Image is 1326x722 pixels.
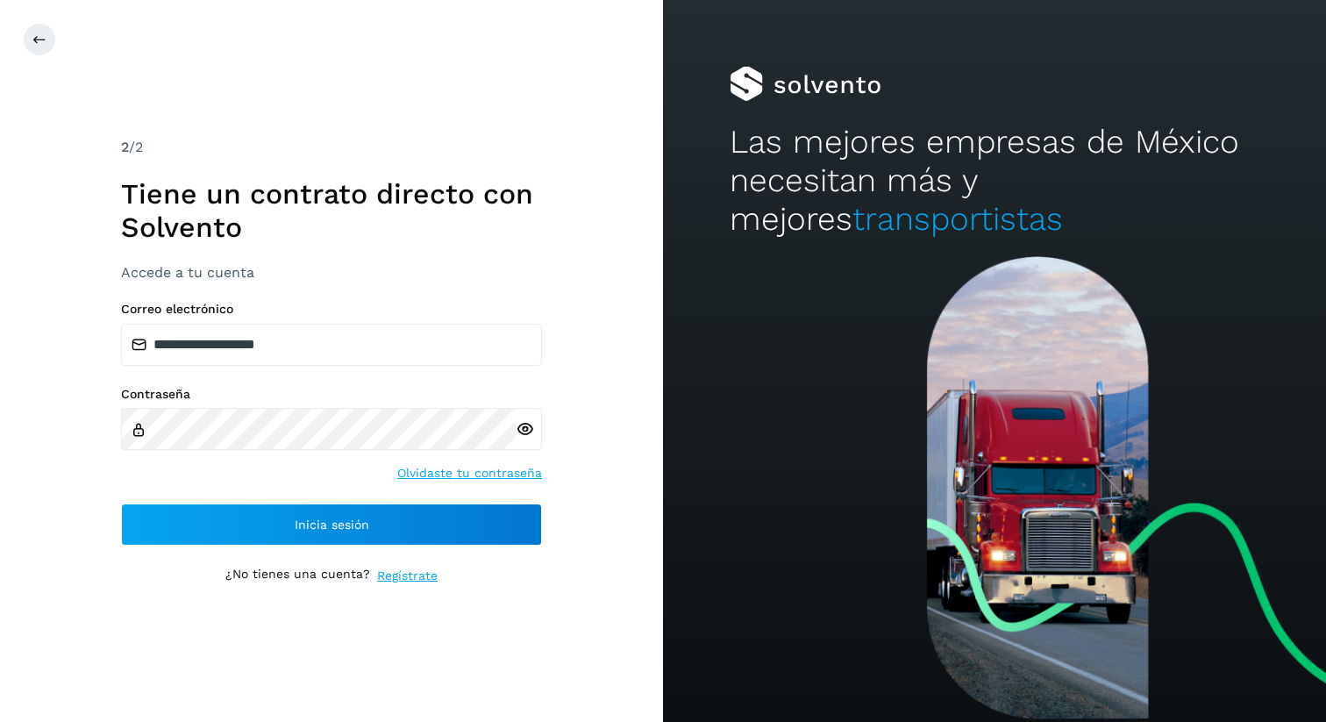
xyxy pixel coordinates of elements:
[121,302,542,317] label: Correo electrónico
[121,264,542,281] h3: Accede a tu cuenta
[121,177,542,245] h1: Tiene un contrato directo con Solvento
[121,139,129,155] span: 2
[397,464,542,483] a: Olvidaste tu contraseña
[121,504,542,546] button: Inicia sesión
[121,137,542,158] div: /2
[730,123,1260,239] h2: Las mejores empresas de México necesitan más y mejores
[121,387,542,402] label: Contraseña
[295,518,369,531] span: Inicia sesión
[225,567,370,585] p: ¿No tienes una cuenta?
[852,200,1063,238] span: transportistas
[377,567,438,585] a: Regístrate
